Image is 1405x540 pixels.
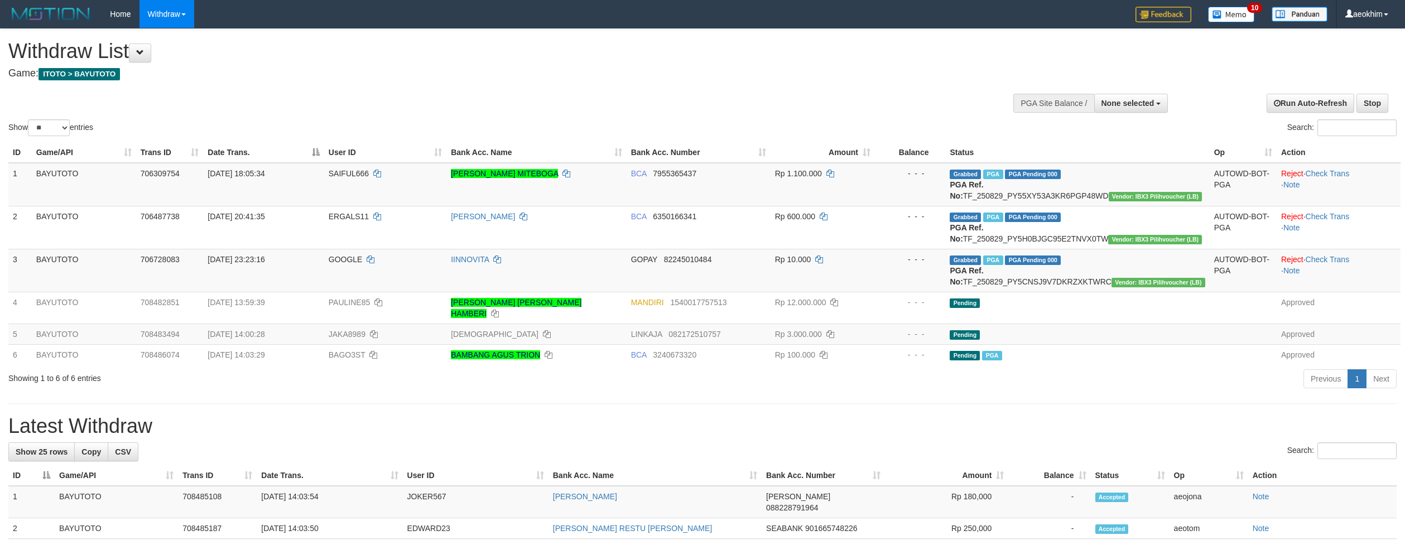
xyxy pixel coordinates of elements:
[631,350,647,359] span: BCA
[32,163,136,206] td: BAYUTOTO
[879,329,941,340] div: - - -
[879,168,941,179] div: - - -
[8,344,32,365] td: 6
[631,255,657,264] span: GOPAY
[28,119,70,136] select: Showentries
[1101,99,1154,108] span: None selected
[766,492,830,501] span: [PERSON_NAME]
[1317,119,1397,136] input: Search:
[950,213,981,222] span: Grabbed
[1303,369,1348,388] a: Previous
[81,447,101,456] span: Copy
[1277,292,1401,324] td: Approved
[1170,518,1248,539] td: aeotom
[178,486,257,518] td: 708485108
[775,169,822,178] span: Rp 1.100.000
[403,518,548,539] td: EDWARD23
[8,163,32,206] td: 1
[32,324,136,344] td: BAYUTOTO
[115,447,131,456] span: CSV
[950,351,980,360] span: Pending
[885,465,1008,486] th: Amount: activate to sort column ascending
[8,119,93,136] label: Show entries
[631,298,664,307] span: MANDIRI
[8,6,93,22] img: MOTION_logo.png
[1094,94,1168,113] button: None selected
[668,330,720,339] span: Copy 082172510757 to clipboard
[1253,524,1269,533] a: Note
[32,142,136,163] th: Game/API: activate to sort column ascending
[1210,249,1277,292] td: AUTOWD-BOT-PGA
[8,486,55,518] td: 1
[945,249,1209,292] td: TF_250829_PY5CNSJ9V7DKRZXKTWRC
[203,142,324,163] th: Date Trans.: activate to sort column descending
[32,292,136,324] td: BAYUTOTO
[945,206,1209,249] td: TF_250829_PY5H0BJGC95E2TNVX0TW
[1108,235,1202,244] span: Vendor URL: https://dashboard.q2checkout.com/secure
[257,486,402,518] td: [DATE] 14:03:54
[141,169,180,178] span: 706309754
[74,442,108,461] a: Copy
[627,142,771,163] th: Bank Acc. Number: activate to sort column ascending
[664,255,712,264] span: Copy 82245010484 to clipboard
[136,142,204,163] th: Trans ID: activate to sort column ascending
[775,350,815,359] span: Rp 100.000
[108,442,138,461] a: CSV
[208,255,264,264] span: [DATE] 23:23:16
[1005,255,1061,265] span: PGA Pending
[945,163,1209,206] td: TF_250829_PY55XY53A3KR6PGP48WD
[950,298,980,308] span: Pending
[775,255,811,264] span: Rp 10.000
[329,298,370,307] span: PAULINE85
[403,486,548,518] td: JOKER567
[950,223,983,243] b: PGA Ref. No:
[32,344,136,365] td: BAYUTOTO
[653,212,696,221] span: Copy 6350166341 to clipboard
[983,170,1003,179] span: Marked by aeojona
[879,211,941,222] div: - - -
[983,213,1003,222] span: Marked by aeojona
[653,169,696,178] span: Copy 7955365437 to clipboard
[329,212,369,221] span: ERGALS11
[178,465,257,486] th: Trans ID: activate to sort column ascending
[8,142,32,163] th: ID
[771,142,875,163] th: Amount: activate to sort column ascending
[178,518,257,539] td: 708485187
[631,212,647,221] span: BCA
[1272,7,1327,22] img: panduan.png
[1283,180,1300,189] a: Note
[775,212,815,221] span: Rp 600.000
[1008,486,1090,518] td: -
[1283,223,1300,232] a: Note
[403,465,548,486] th: User ID: activate to sort column ascending
[1135,7,1191,22] img: Feedback.jpg
[950,255,981,265] span: Grabbed
[1253,492,1269,501] a: Note
[446,142,626,163] th: Bank Acc. Name: activate to sort column ascending
[451,350,540,359] a: BAMBANG AGUS TRION
[451,169,558,178] a: [PERSON_NAME] MITEBOGA
[1170,465,1248,486] th: Op: activate to sort column ascending
[55,486,178,518] td: BAYUTOTO
[1317,442,1397,459] input: Search:
[885,486,1008,518] td: Rp 180,000
[631,169,647,178] span: BCA
[1281,169,1303,178] a: Reject
[451,255,489,264] a: IINNOVITA
[1210,142,1277,163] th: Op: activate to sort column ascending
[950,266,983,286] b: PGA Ref. No:
[8,465,55,486] th: ID: activate to sort column descending
[8,40,926,62] h1: Withdraw List
[553,492,617,501] a: [PERSON_NAME]
[1210,206,1277,249] td: AUTOWD-BOT-PGA
[141,255,180,264] span: 706728083
[329,350,365,359] span: BAGO3ST
[875,142,946,163] th: Balance
[141,298,180,307] span: 708482851
[1287,442,1397,459] label: Search:
[1356,94,1388,113] a: Stop
[208,298,264,307] span: [DATE] 13:59:39
[1283,266,1300,275] a: Note
[141,330,180,339] span: 708483494
[762,465,885,486] th: Bank Acc. Number: activate to sort column ascending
